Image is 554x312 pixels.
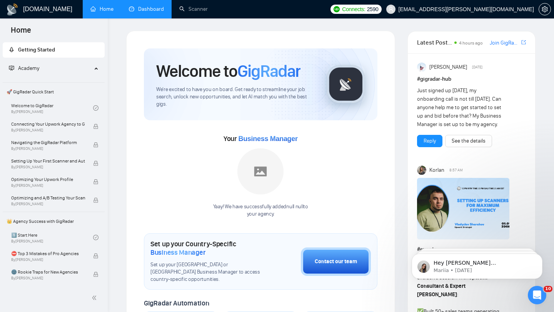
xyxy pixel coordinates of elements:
span: fund-projection-screen [9,65,14,71]
img: F09DP4X9C49-Event%20with%20Vlad%20Sharahov.png [417,178,509,239]
span: double-left [92,294,99,302]
span: check-circle [93,235,98,240]
span: Connecting Your Upwork Agency to GigRadar [11,120,85,128]
span: Korlan [429,166,444,174]
span: Setting Up Your First Scanner and Auto-Bidder [11,157,85,165]
a: dashboardDashboard [129,6,164,12]
span: lock [93,179,98,184]
span: [DATE] [472,64,482,71]
span: 10 [544,286,552,292]
iframe: Intercom notifications message [400,237,554,291]
span: [PERSON_NAME] [429,63,467,71]
span: Navigating the GigRadar Platform [11,139,85,146]
span: By [PERSON_NAME] [11,183,85,188]
a: export [521,39,526,46]
span: Optimizing Your Upwork Profile [11,176,85,183]
span: lock [93,124,98,129]
img: placeholder.png [237,148,284,194]
span: Your [224,134,298,143]
span: GigRadar [237,61,300,81]
a: See the details [452,137,486,145]
span: Home [5,25,37,41]
span: lock [93,142,98,148]
span: lock [93,161,98,166]
span: 🌚 Rookie Traps for New Agencies [11,268,85,276]
span: lock [93,253,98,259]
a: searchScanner [179,6,208,12]
span: Academy [9,65,39,71]
span: ⛔ Top 3 Mistakes of Pro Agencies [11,250,85,257]
span: By [PERSON_NAME] [11,257,85,262]
a: Welcome to GigRadarBy[PERSON_NAME] [11,100,93,116]
div: Yaay! We have successfully added null null to [213,203,308,218]
button: See the details [445,135,492,147]
a: 1️⃣ Start HereBy[PERSON_NAME] [11,229,93,246]
span: lock [93,197,98,203]
span: By [PERSON_NAME] [11,165,85,169]
span: 2590 [367,5,379,13]
span: By [PERSON_NAME] [11,202,85,206]
button: Reply [417,135,442,147]
span: lock [93,272,98,277]
img: logo [6,3,18,16]
span: user [388,7,394,12]
span: 👑 Agency Success with GigRadar [3,214,104,229]
li: Getting Started [3,42,105,58]
a: Join GigRadar Slack Community [490,39,520,47]
img: Korlan [417,166,426,175]
span: check-circle [93,105,98,111]
span: 4 hours ago [459,40,483,46]
span: rocket [9,47,14,52]
button: setting [539,3,551,15]
span: By [PERSON_NAME] [11,276,85,280]
span: By [PERSON_NAME] [11,146,85,151]
span: export [521,39,526,45]
span: 🚀 GigRadar Quick Start [3,84,104,100]
span: Optimizing and A/B Testing Your Scanner for Better Results [11,194,85,202]
a: Reply [424,137,436,145]
img: upwork-logo.png [334,6,340,12]
span: Connects: [342,5,365,13]
h1: Set up your Country-Specific [150,240,262,257]
h1: Welcome to [156,61,300,81]
div: Contact our team [315,257,357,266]
iframe: Intercom live chat [528,286,546,304]
p: your agency . [213,211,308,218]
a: homeHome [90,6,113,12]
span: Business Manager [150,248,205,257]
span: Business Manager [238,135,297,143]
div: Just signed up [DATE], my onboarding call is not till [DATE]. Can anyone help me to get started t... [417,86,504,129]
h1: # gigradar-hub [417,75,526,83]
img: gigradar-logo.png [327,65,365,103]
img: Anisuzzaman Khan [417,63,426,72]
span: 8:57 AM [449,167,463,174]
span: We're excited to have you on board. Get ready to streamline your job search, unlock new opportuni... [156,86,314,108]
span: Getting Started [18,46,55,53]
span: By [PERSON_NAME] [11,128,85,133]
a: setting [539,6,551,12]
span: GigRadar Automation [144,299,209,307]
span: Academy [18,65,39,71]
span: Set up your [GEOGRAPHIC_DATA] or [GEOGRAPHIC_DATA] Business Manager to access country-specific op... [150,261,262,283]
span: Latest Posts from the GigRadar Community [417,38,452,47]
button: Contact our team [301,247,371,276]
